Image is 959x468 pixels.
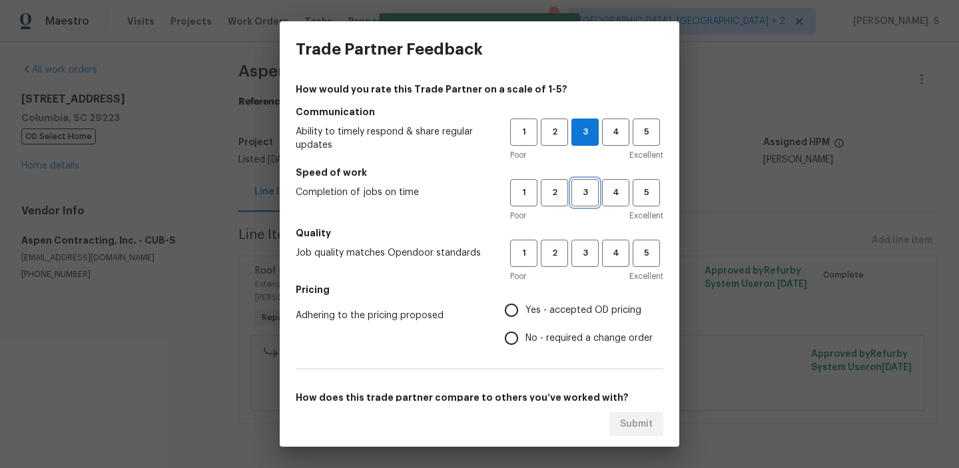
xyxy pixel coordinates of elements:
[296,283,663,296] h5: Pricing
[571,118,599,146] button: 3
[542,246,567,261] span: 2
[296,186,489,199] span: Completion of jobs on time
[296,309,483,322] span: Adhering to the pricing proposed
[542,185,567,200] span: 2
[510,209,526,222] span: Poor
[634,246,659,261] span: 5
[510,270,526,283] span: Poor
[542,124,567,140] span: 2
[510,148,526,162] span: Poor
[296,226,663,240] h5: Quality
[629,270,663,283] span: Excellent
[296,105,663,118] h5: Communication
[541,179,568,206] button: 2
[511,185,536,200] span: 1
[573,246,597,261] span: 3
[633,240,660,267] button: 5
[541,240,568,267] button: 2
[602,240,629,267] button: 4
[510,240,537,267] button: 1
[634,185,659,200] span: 5
[603,185,628,200] span: 4
[571,240,599,267] button: 3
[296,40,483,59] h3: Trade Partner Feedback
[296,246,489,260] span: Job quality matches Opendoor standards
[629,148,663,162] span: Excellent
[541,118,568,146] button: 2
[634,124,659,140] span: 5
[633,179,660,206] button: 5
[510,118,537,146] button: 1
[525,332,653,346] span: No - required a change order
[511,124,536,140] span: 1
[602,118,629,146] button: 4
[603,246,628,261] span: 4
[573,185,597,200] span: 3
[296,391,663,404] h5: How does this trade partner compare to others you’ve worked with?
[296,166,663,179] h5: Speed of work
[296,125,489,152] span: Ability to timely respond & share regular updates
[602,179,629,206] button: 4
[296,83,663,96] h4: How would you rate this Trade Partner on a scale of 1-5?
[572,124,598,140] span: 3
[571,179,599,206] button: 3
[510,179,537,206] button: 1
[629,209,663,222] span: Excellent
[505,296,663,352] div: Pricing
[511,246,536,261] span: 1
[525,304,641,318] span: Yes - accepted OD pricing
[633,118,660,146] button: 5
[603,124,628,140] span: 4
